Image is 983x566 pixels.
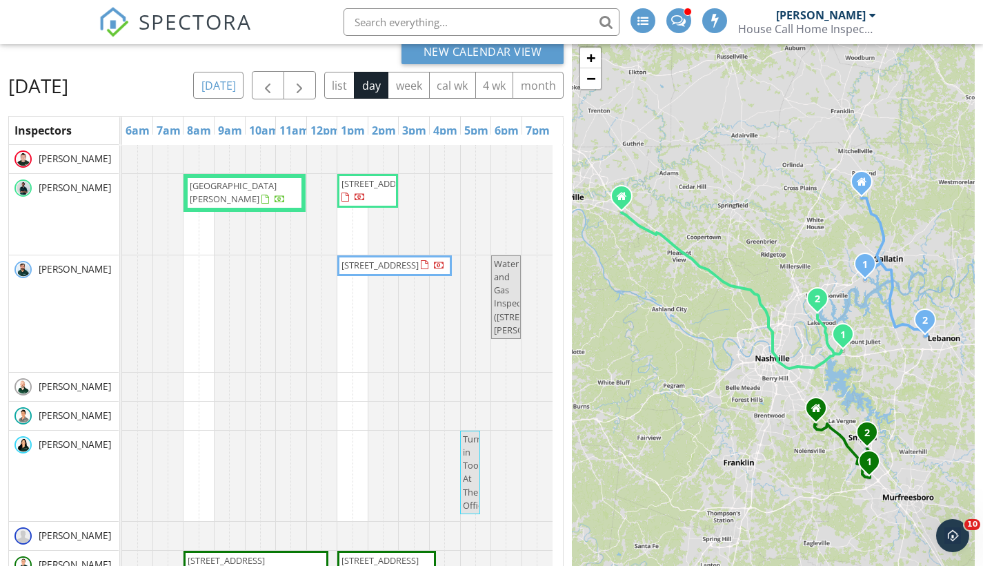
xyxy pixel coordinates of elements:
span: [GEOGRAPHIC_DATA][PERSON_NAME] [190,179,277,205]
i: 1 [840,331,846,340]
span: 10 [964,519,980,530]
iframe: Intercom live chat [936,519,969,552]
h2: [DATE] [8,72,68,99]
button: [DATE] [193,72,244,99]
button: month [513,72,564,99]
i: 2 [815,295,820,304]
span: Inspectors [14,123,72,138]
a: 8am [183,119,215,141]
input: Search everything... [344,8,619,36]
div: 1204 Sydney Terrace Lot 05HE3, Old Hickory, TN 37138 [817,298,826,306]
img: The Best Home Inspection Software - Spectora [99,7,129,37]
div: 1621 Shady Cir , Lebanon, TN 37087 [925,320,933,328]
button: 4 wk [475,72,514,99]
a: 7am [153,119,184,141]
img: stefanie.png [14,436,32,453]
a: 3pm [399,119,430,141]
div: 5013 Baker Rd , Murfreesboro, TN 37129 [869,461,877,469]
img: isaac.png [14,150,32,168]
button: Next day [284,71,316,99]
span: [PERSON_NAME] [36,529,114,543]
div: House Call Home Inspection & Pest Control [738,22,876,36]
a: 6am [122,119,153,141]
button: New Calendar View [401,39,564,64]
a: 12pm [307,119,344,141]
button: cal wk [429,72,476,99]
span: [PERSON_NAME] [36,409,114,422]
div: 1010 Larkspur Meadows Ln, Portland TN 37148 [862,182,870,190]
button: list [324,72,355,99]
a: 6pm [491,119,522,141]
button: Previous day [252,71,284,99]
span: [PERSON_NAME] [36,152,114,166]
button: week [388,72,430,99]
span: [PERSON_NAME] [36,380,114,393]
div: 7583 Maggie Dr, Antioch TN 37013 [816,408,824,416]
a: 9am [215,119,246,141]
button: day [354,72,388,99]
img: mark.png [14,378,32,396]
img: default-user-f0147aede5fd5fa78ca7ade42f37bd4542148d508eef1c3d3ea960f66861d68b.jpg [14,527,32,545]
a: 2pm [368,119,399,141]
a: 4pm [430,119,461,141]
a: 11am [276,119,313,141]
img: adam_.png [14,179,32,197]
a: 5pm [461,119,492,141]
a: SPECTORA [99,19,252,48]
span: SPECTORA [139,7,252,36]
i: 2 [922,316,928,326]
img: patrick.png [14,407,32,424]
i: 1 [866,458,872,467]
i: 2 [864,429,870,438]
span: [STREET_ADDRESS] [341,177,419,190]
div: 137 Long Rifle Rd , Smyrna, TN 37167 [867,432,875,440]
a: 7pm [522,119,553,141]
div: 1213 Wallace Wy , Nashville, TN 37076 [843,334,851,342]
div: [PERSON_NAME] [776,8,866,22]
span: [STREET_ADDRESS] [341,259,419,271]
div: 3512 Smith Brothers Lane, Clarksville TN 37043 [622,196,630,204]
div: 199 Cape Private Cir , Gallatin, TN 37066 [865,264,873,272]
span: Turn in Tools At The Office [463,433,487,511]
span: [PERSON_NAME] [36,262,114,276]
span: Water and Gas Inspection ([STREET_ADDRESS][PERSON_NAME]) [494,257,574,336]
a: 1pm [337,119,368,141]
span: [PERSON_NAME] [36,181,114,195]
img: darrell.png [14,261,32,278]
a: Zoom in [580,48,601,68]
i: 1 [862,260,868,270]
a: 10am [246,119,283,141]
span: [PERSON_NAME] [36,438,114,451]
a: Zoom out [580,68,601,89]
